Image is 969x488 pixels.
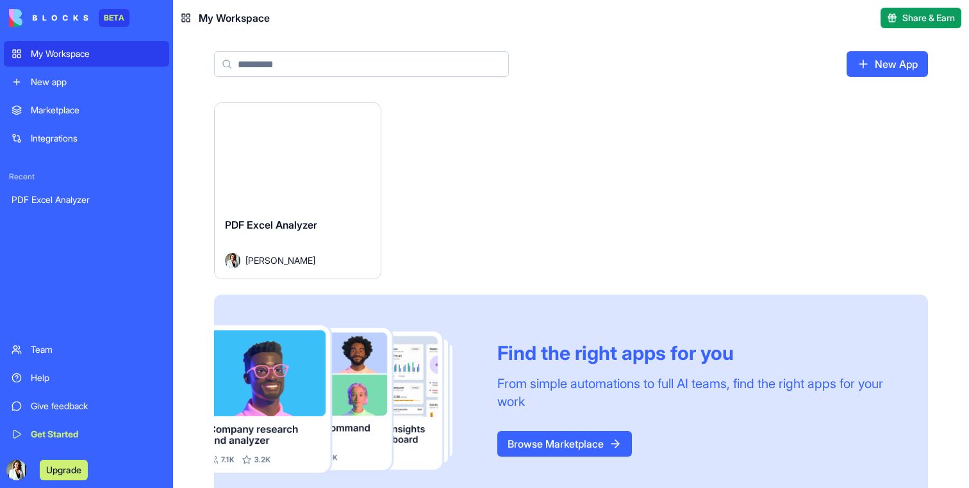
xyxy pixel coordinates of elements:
[4,365,169,391] a: Help
[497,431,632,457] a: Browse Marketplace
[4,187,169,213] a: PDF Excel Analyzer
[31,343,161,356] div: Team
[9,9,88,27] img: logo
[31,47,161,60] div: My Workspace
[40,460,88,480] button: Upgrade
[4,126,169,151] a: Integrations
[99,9,129,27] div: BETA
[31,132,161,145] div: Integrations
[4,97,169,123] a: Marketplace
[9,9,129,27] a: BETA
[225,253,240,268] img: Avatar
[225,218,317,231] span: PDF Excel Analyzer
[4,41,169,67] a: My Workspace
[214,102,381,279] a: PDF Excel AnalyzerAvatar[PERSON_NAME]
[214,325,477,473] img: Frame_181_egmpey.png
[31,104,161,117] div: Marketplace
[881,8,961,28] button: Share & Earn
[497,375,897,411] div: From simple automations to full AI teams, find the right apps for your work
[902,12,955,24] span: Share & Earn
[4,69,169,95] a: New app
[12,193,161,206] div: PDF Excel Analyzer
[245,254,315,267] span: [PERSON_NAME]
[31,400,161,412] div: Give feedback
[847,51,928,77] a: New App
[4,337,169,362] a: Team
[31,428,161,441] div: Get Started
[31,76,161,88] div: New app
[497,341,897,364] div: Find the right apps for you
[6,460,27,480] img: ACg8ocLeT_6jl1M7dcCYxWA06gspQRImWfY2t6mpSlCBnDpeoBr47ryF9g=s96-c
[40,463,88,476] a: Upgrade
[4,421,169,447] a: Get Started
[4,393,169,419] a: Give feedback
[199,10,270,26] span: My Workspace
[4,172,169,182] span: Recent
[31,371,161,384] div: Help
